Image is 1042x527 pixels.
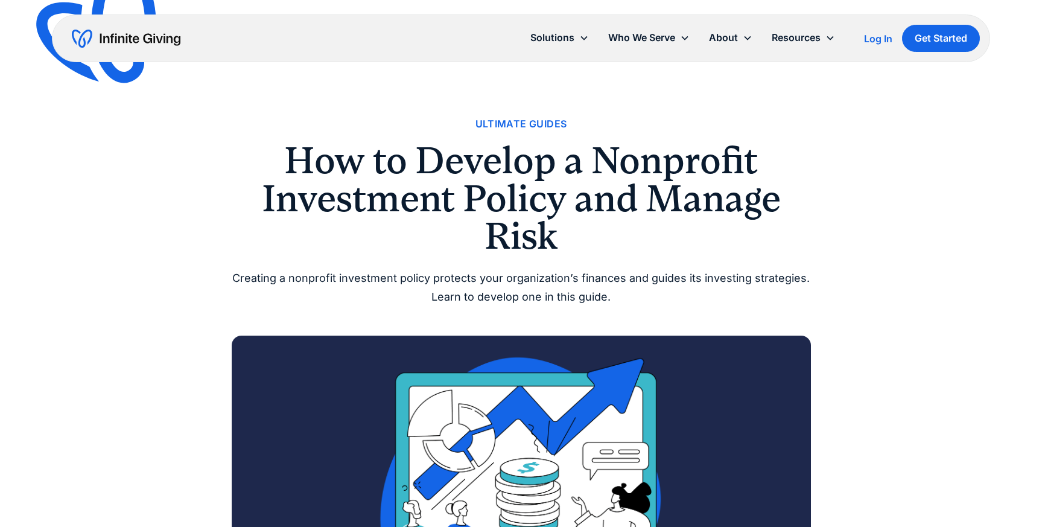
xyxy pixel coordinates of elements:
div: Solutions [530,30,574,46]
div: Resources [772,30,821,46]
div: Log In [864,34,892,43]
div: Creating a nonprofit investment policy protects your organization’s finances and guides its inves... [232,269,811,306]
a: Get Started [902,25,980,52]
a: home [72,29,180,48]
a: Log In [864,31,892,46]
a: Ultimate Guides [475,116,567,132]
div: About [709,30,738,46]
div: Resources [762,25,845,51]
div: Solutions [521,25,599,51]
div: About [699,25,762,51]
h1: How to Develop a Nonprofit Investment Policy and Manage Risk [232,142,811,255]
div: Who We Serve [608,30,675,46]
div: Who We Serve [599,25,699,51]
